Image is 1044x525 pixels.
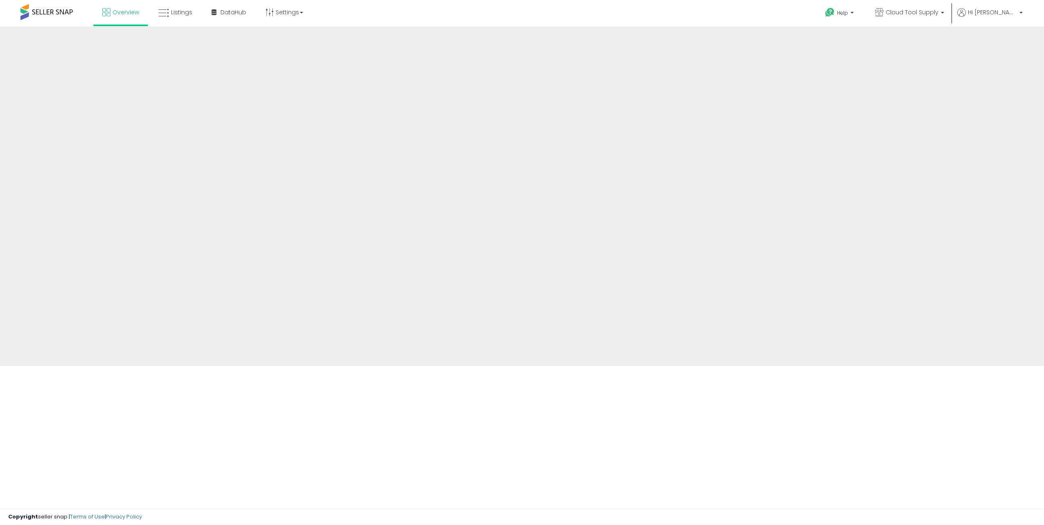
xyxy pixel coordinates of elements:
[819,1,862,27] a: Help
[171,8,192,16] span: Listings
[886,8,938,16] span: Cloud Tool Supply
[220,8,246,16] span: DataHub
[825,7,835,18] i: Get Help
[112,8,139,16] span: Overview
[968,8,1017,16] span: Hi [PERSON_NAME]
[957,8,1023,27] a: Hi [PERSON_NAME]
[837,9,848,16] span: Help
